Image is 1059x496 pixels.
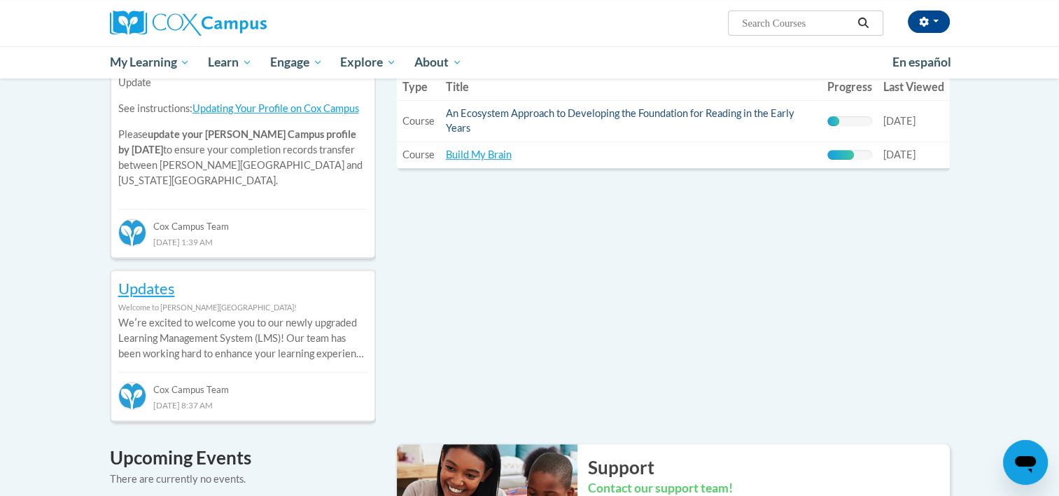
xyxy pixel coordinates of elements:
[199,46,261,78] a: Learn
[261,46,332,78] a: Engage
[109,54,190,71] span: My Learning
[741,15,853,32] input: Search Courses
[908,11,950,33] button: Account Settings
[892,55,951,69] span: En español
[118,315,367,361] p: Weʹre excited to welcome you to our newly upgraded Learning Management System (LMS)! Our team has...
[110,11,267,36] img: Cox Campus
[414,54,462,71] span: About
[118,372,367,397] div: Cox Campus Team
[118,279,175,298] a: Updates
[118,397,367,413] div: [DATE] 8:37 AM
[118,219,146,247] img: Cox Campus Team
[827,116,840,126] div: Progress, %
[208,54,252,71] span: Learn
[397,73,440,101] th: Type
[853,15,874,32] button: Search
[1003,440,1048,485] iframe: Button to launch messaging window
[405,46,471,78] a: About
[883,115,916,127] span: [DATE]
[827,150,854,160] div: Progress, %
[340,54,396,71] span: Explore
[883,48,960,77] a: En español
[331,46,405,78] a: Explore
[446,149,512,160] a: Build My Brain
[402,115,435,127] span: Course
[118,50,367,199] div: Please to ensure your completion records transfer between [PERSON_NAME][GEOGRAPHIC_DATA] and [US_...
[446,107,794,134] a: An Ecosystem Approach to Developing the Foundation for Reading in the Early Years
[118,234,367,249] div: [DATE] 1:39 AM
[440,73,822,101] th: Title
[270,54,323,71] span: Engage
[118,209,367,234] div: Cox Campus Team
[110,473,246,485] span: There are currently no events.
[878,73,950,101] th: Last Viewed
[89,46,971,78] div: Main menu
[118,382,146,410] img: Cox Campus Team
[118,128,356,156] b: update your [PERSON_NAME] Campus profile by [DATE]
[101,46,199,78] a: My Learning
[192,102,359,114] a: Updating Your Profile on Cox Campus
[402,149,435,160] span: Course
[110,11,376,36] a: Cox Campus
[118,300,367,315] div: Welcome to [PERSON_NAME][GEOGRAPHIC_DATA]!
[822,73,878,101] th: Progress
[118,101,367,116] p: See instructions:
[588,455,950,480] h2: Support
[110,444,376,471] h4: Upcoming Events
[883,149,916,160] span: [DATE]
